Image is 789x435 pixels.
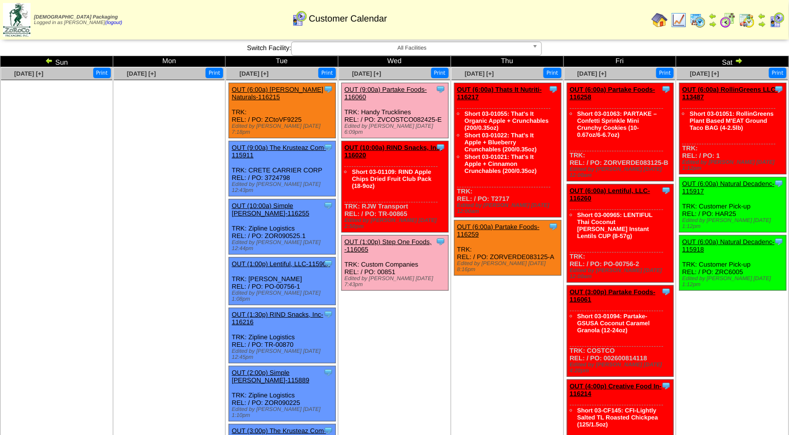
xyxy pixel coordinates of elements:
a: (logout) [105,20,122,26]
div: Edited by [PERSON_NAME] [DATE] 8:16pm [457,261,561,273]
button: Print [769,68,786,78]
img: Tooltip [323,200,333,210]
a: OUT (1:00p) Step One Foods, -116065 [344,238,432,253]
div: Edited by [PERSON_NAME] [DATE] 12:00am [570,166,674,178]
span: All Facilities [296,42,528,54]
img: zoroco-logo-small.webp [3,3,31,37]
img: Tooltip [548,84,558,94]
a: [DATE] [+] [690,70,719,77]
div: TRK: REL: / PO: ZCtoVF9225 [229,83,336,138]
a: OUT (6:00a) RollinGreens LLC-113487 [682,86,778,101]
div: Edited by [PERSON_NAME] [DATE] 2:50pm [344,217,448,230]
img: Tooltip [774,237,784,247]
img: calendarcustomer.gif [291,11,307,27]
div: Edited by [PERSON_NAME] [DATE] 7:18pm [232,123,335,135]
td: Thu [451,56,563,67]
img: arrowright.gif [735,57,743,65]
a: OUT (3:00p) Partake Foods-116061 [570,288,656,303]
div: TRK: Zipline Logistics REL: / PO: ZOR090225 [229,366,336,421]
a: OUT (2:00p) Simple [PERSON_NAME]-115889 [232,369,309,384]
td: Mon [113,56,226,67]
div: Edited by [PERSON_NAME] [DATE] 1:10pm [232,406,335,418]
img: Tooltip [323,367,333,377]
img: calendarcustomer.gif [769,12,785,28]
div: TRK: REL: / PO: ZORVERDE083125-A [454,221,561,276]
img: Tooltip [661,84,671,94]
img: Tooltip [548,222,558,232]
div: TRK: CRETE CARRIER CORP REL: / PO: 3724798 [229,141,336,196]
img: calendarinout.gif [739,12,755,28]
img: arrowright.gif [758,20,766,28]
span: [DEMOGRAPHIC_DATA] Packaging [34,15,118,20]
img: Tooltip [436,142,446,152]
div: Edited by [PERSON_NAME] [DATE] 1:08pm [232,290,335,302]
span: [DATE] [+] [240,70,269,77]
div: TRK: REL: / PO: T2717 [454,83,561,217]
img: Tooltip [323,84,333,94]
a: Short 03-01094: Partake-GSUSA Coconut Caramel Granola (12-24oz) [577,313,650,334]
td: Wed [338,56,451,67]
a: [DATE] [+] [127,70,156,77]
div: Edited by [PERSON_NAME] [DATE] 12:43pm [232,181,335,193]
img: Tooltip [774,84,784,94]
button: Print [206,68,223,78]
img: arrowleft.gif [758,12,766,20]
a: Short 03-00965: LENTIFUL Thai Coconut [PERSON_NAME] Instant Lentils CUP (8-57g) [577,211,653,240]
div: Edited by [PERSON_NAME] [DATE] 1:12pm [682,159,786,171]
div: TRK: Zipline Logistics REL: / PO: ZOR090525.1 [229,199,336,255]
img: calendarblend.gif [720,12,736,28]
a: [DATE] [+] [577,70,607,77]
div: TRK: RJW Transport REL: / PO: TR-00865 [342,141,449,233]
a: OUT (6:00a) Natural Decadenc-115917 [682,180,774,195]
div: Edited by [PERSON_NAME] [DATE] 7:43pm [344,276,448,288]
img: line_graph.gif [671,12,687,28]
div: Edited by [PERSON_NAME] [DATE] 6:09pm [344,123,448,135]
a: [DATE] [+] [14,70,43,77]
div: Edited by [PERSON_NAME] [DATE] 1:12pm [682,276,786,288]
div: TRK: REL: / PO: 1 [680,83,786,174]
img: Tooltip [323,142,333,152]
img: arrowright.gif [709,20,717,28]
td: Tue [226,56,338,67]
a: OUT (1:00p) Lentiful, LLC-115903 [232,260,330,268]
img: Tooltip [323,259,333,269]
a: OUT (10:00a) RIND Snacks, Inc-116020 [344,144,442,159]
div: TRK: COSTCO REL: / PO: 002600814118 [567,286,674,377]
a: [DATE] [+] [465,70,494,77]
a: OUT (6:00a) Natural Decadenc-115918 [682,238,774,253]
a: Short 03-CF145: CFI-Lightly Salted TL Roasted Chickpea (125/1.5oz) [577,407,658,428]
img: arrowleft.gif [709,12,717,20]
img: Tooltip [661,287,671,297]
a: Short 03-01051: RollinGreens Plant Based M'EAT Ground Taco BAG (4-2.5lb) [690,110,773,131]
a: Short 03-01055: That's It Organic Apple + Crunchables (200/0.35oz) [465,110,549,131]
img: calendarprod.gif [690,12,706,28]
img: home.gif [652,12,668,28]
a: OUT (6:00a) Partake Foods-116258 [570,86,656,101]
span: Logged in as [PERSON_NAME] [34,15,122,26]
a: OUT (6:00a) Lentiful, LLC-116260 [570,187,650,202]
img: Tooltip [436,84,446,94]
button: Print [318,68,336,78]
img: Tooltip [661,185,671,195]
div: Edited by [PERSON_NAME] [DATE] 12:00am [457,202,561,214]
a: OUT (9:00a) Partake Foods-116060 [344,86,427,101]
div: TRK: Handy Trucklines REL: / PO: ZVCOSTCO082425-E [342,83,449,138]
div: TRK: Customer Pick-up REL: / PO: HAR25 [680,177,786,233]
td: Sun [1,56,113,67]
a: [DATE] [+] [352,70,381,77]
a: OUT (6:00a) [PERSON_NAME] Naturals-116215 [232,86,323,101]
a: OUT (4:00p) Creative Food In-116214 [570,382,662,397]
div: Edited by [PERSON_NAME] [DATE] 4:20pm [570,362,674,374]
td: Sat [676,56,789,67]
div: Edited by [PERSON_NAME] [DATE] 1:12pm [682,217,786,230]
button: Print [543,68,561,78]
a: Short 03-01021: That's It Apple + Cinnamon Crunchables (200/0.35oz) [465,153,537,174]
img: arrowleft.gif [45,57,53,65]
a: Short 03-01022: That's It Apple + Blueberry Crunchables (200/0.35oz) [465,132,537,153]
div: TRK: Customer Pick-up REL: / PO: ZRC6005 [680,236,786,291]
button: Print [431,68,449,78]
div: TRK: Custom Companies REL: / PO: 00851 [342,236,449,291]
